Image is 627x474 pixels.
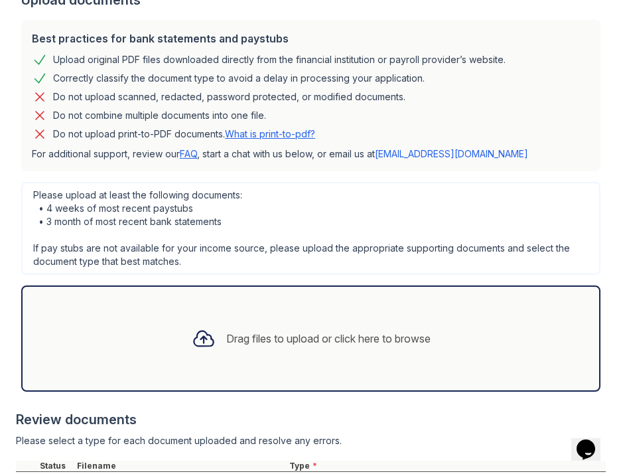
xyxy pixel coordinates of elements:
div: Do not combine multiple documents into one file. [53,108,266,123]
p: For additional support, review our , start a chat with us below, or email us at [32,147,590,161]
div: Upload original PDF files downloaded directly from the financial institution or payroll provider’... [53,52,506,68]
p: Do not upload print-to-PDF documents. [53,127,315,141]
div: Please select a type for each document uploaded and resolve any errors. [16,434,606,447]
iframe: chat widget [571,421,614,461]
div: Do not upload scanned, redacted, password protected, or modified documents. [53,89,405,105]
div: Drag files to upload or click here to browse [226,331,431,347]
div: Status [37,461,74,471]
div: Review documents [16,410,606,429]
a: FAQ [180,148,197,159]
div: Correctly classify the document type to avoid a delay in processing your application. [53,70,425,86]
div: Best practices for bank statements and paystubs [32,31,590,46]
div: Type [287,461,606,471]
a: [EMAIL_ADDRESS][DOMAIN_NAME] [375,148,528,159]
div: Please upload at least the following documents: • 4 weeks of most recent paystubs • 3 month of mo... [21,182,600,275]
div: Filename [74,461,287,471]
a: What is print-to-pdf? [225,128,315,139]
